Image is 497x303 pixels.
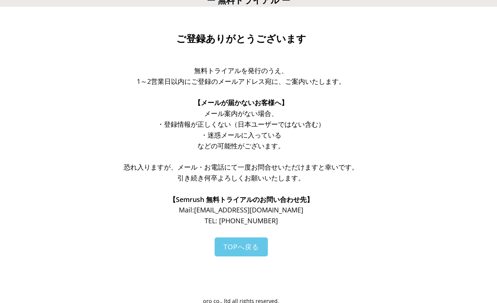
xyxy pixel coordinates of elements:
span: メール案内がない場合、 [204,109,278,118]
a: TOPへ戻る [215,237,268,256]
span: 【Semrush 無料トライアルのお問い合わせ先】 [169,195,313,204]
span: 【メールが届かないお客様へ】 [194,98,288,107]
span: ご登録ありがとうございます [176,33,306,44]
span: 無料トライアルを発行のうえ、 [194,66,288,75]
span: Mail: [EMAIL_ADDRESS][DOMAIN_NAME] [179,205,303,214]
span: 引き続き何卒よろしくお願いいたします。 [177,173,305,182]
span: TOPへ戻る [224,242,259,251]
span: ・迷惑メールに入っている [201,130,281,139]
span: などの可能性がございます。 [197,141,285,150]
span: TEL: [PHONE_NUMBER] [205,216,278,225]
span: ・登録情報が正しくない（日本ユーザーではない含む） [157,120,325,129]
span: 恐れ入りますが、メール・お電話にて一度お問合せいただけますと幸いです。 [124,162,358,171]
span: 1～2営業日以内にご登録のメールアドレス宛に、ご案内いたします。 [137,77,345,86]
